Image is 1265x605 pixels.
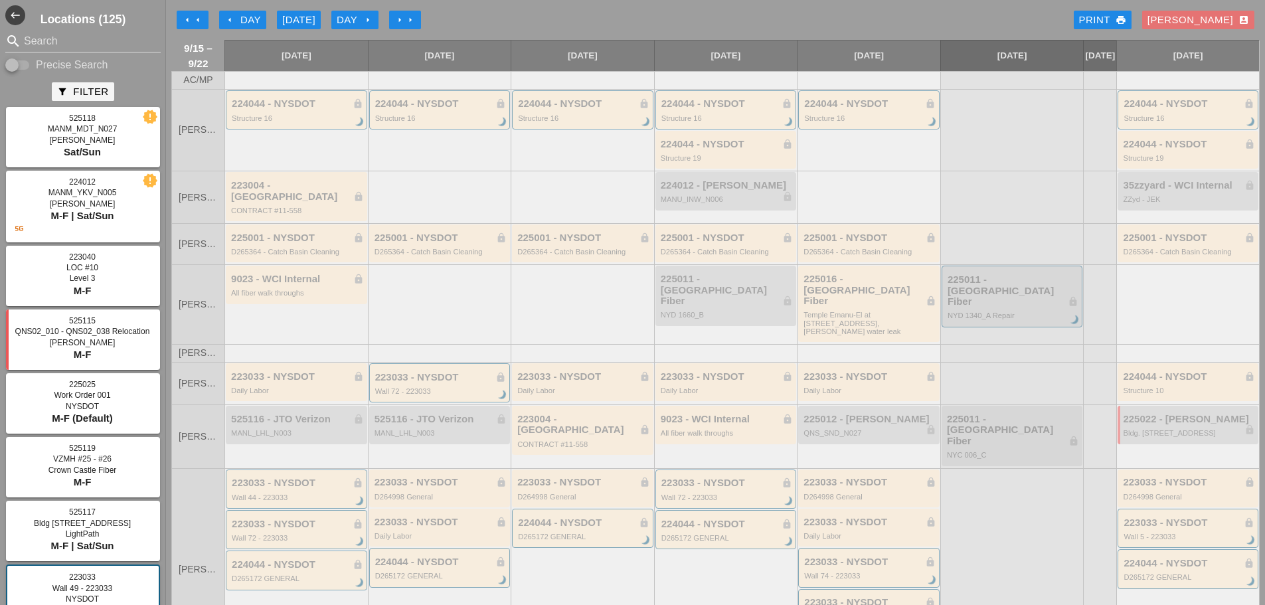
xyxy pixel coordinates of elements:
i: lock [1068,296,1078,307]
i: arrow_left [182,15,193,25]
span: 9/15 – 9/22 [179,41,218,71]
i: west [5,5,25,25]
span: 525118 [69,114,96,123]
i: lock [496,232,507,243]
i: brightness_3 [639,115,653,130]
a: [DATE] [1117,41,1259,71]
i: lock [926,477,936,487]
div: NYC 006_C [947,451,1080,459]
i: lock [1244,180,1255,191]
i: lock [495,372,506,383]
span: [PERSON_NAME] [179,239,218,249]
div: 223033 - NYSDOT [375,517,507,528]
div: 225001 - NYSDOT [803,232,936,244]
div: D265364 - Catch Basin Cleaning [517,248,650,256]
div: All fiber walk throughs [231,289,364,297]
i: lock [496,477,507,487]
i: arrow_left [193,15,203,25]
div: 223033 - NYSDOT [661,371,794,383]
div: Structure 16 [232,114,363,122]
i: brightness_3 [353,115,367,130]
span: M-F [74,476,92,487]
button: Filter [52,82,114,101]
i: brightness_3 [353,576,367,590]
i: lock [782,98,792,109]
i: lock [782,519,792,529]
i: brightness_3 [1244,533,1258,548]
a: [DATE] [1084,41,1116,71]
button: [DATE] [277,11,321,29]
i: brightness_3 [495,115,510,130]
div: 223033 - NYSDOT [803,517,936,528]
span: Level 3 [70,274,96,283]
a: Print [1074,11,1132,29]
span: Bldg [STREET_ADDRESS] [34,519,131,528]
div: 223033 - NYSDOT [1124,517,1254,529]
div: [DATE] [282,13,315,28]
i: brightness_3 [925,573,940,588]
div: D265172 GENERAL [518,533,649,541]
i: lock [353,232,364,243]
div: Daily Labor [375,532,507,540]
div: D265364 - Catch Basin Cleaning [1123,248,1255,256]
div: 223033 - NYSDOT [375,372,507,383]
span: [PERSON_NAME] [179,348,218,358]
div: D264998 General [375,493,507,501]
div: 223033 - NYSDOT [803,477,936,488]
i: lock [353,274,364,284]
i: lock [353,371,364,382]
div: 9023 - WCI Internal [661,414,794,425]
i: lock [639,371,650,382]
i: lock [782,414,793,424]
i: lock [926,424,936,435]
div: 224044 - NYSDOT [661,98,793,110]
span: M-F [74,349,92,360]
div: D265172 GENERAL [1124,573,1254,581]
i: lock [782,296,793,306]
span: [PERSON_NAME] [50,199,116,209]
i: lock [782,232,793,243]
a: [DATE] [798,41,940,71]
div: D265172 GENERAL [375,572,507,580]
span: 223033 [69,572,96,582]
span: M-F | Sat/Sun [50,540,114,551]
div: Wall 72 - 223033 [375,387,507,395]
i: lock [639,232,650,243]
div: MANU_INW_N006 [661,195,794,203]
button: Move Back 1 Week [177,11,209,29]
div: Structure 16 [804,114,936,122]
div: Daily Labor [231,387,364,394]
div: Print [1079,13,1126,28]
span: MANM_MDT_N027 [48,124,118,133]
div: 525116 - JTO Verizon [231,414,364,425]
div: Structure 16 [518,114,649,122]
i: lock [1244,424,1255,435]
div: 225011 - [GEOGRAPHIC_DATA] Fiber [947,414,1080,447]
div: 223033 - NYSDOT [375,477,507,488]
div: D264998 General [517,493,650,501]
div: 224012 - [PERSON_NAME] [661,180,794,191]
div: Temple Emanu-El at 1 E 65th Str, NYC, POE water leak [803,311,936,335]
div: NYD 1340_A Repair [948,311,1079,319]
i: lock [782,191,793,202]
button: Move Ahead 1 Week [389,11,421,29]
div: 223033 - NYSDOT [232,477,363,489]
i: brightness_3 [495,573,510,588]
i: brightness_3 [1244,574,1258,589]
i: lock [495,557,506,567]
span: [PERSON_NAME] [179,125,218,135]
div: 224044 - NYSDOT [1123,139,1255,150]
i: lock [353,98,363,109]
span: 223040 [69,252,96,262]
i: lock [353,477,363,488]
span: LOC #10 [66,263,98,272]
i: lock [1068,436,1079,446]
div: 225011 - [GEOGRAPHIC_DATA] Fiber [661,274,794,307]
i: lock [1244,98,1254,109]
div: Filter [57,84,108,100]
i: arrow_right [363,15,373,25]
div: D265172 GENERAL [232,574,363,582]
div: Wall 72 - 223033 [661,493,793,501]
div: Day [337,13,373,28]
i: account_box [1238,15,1249,25]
